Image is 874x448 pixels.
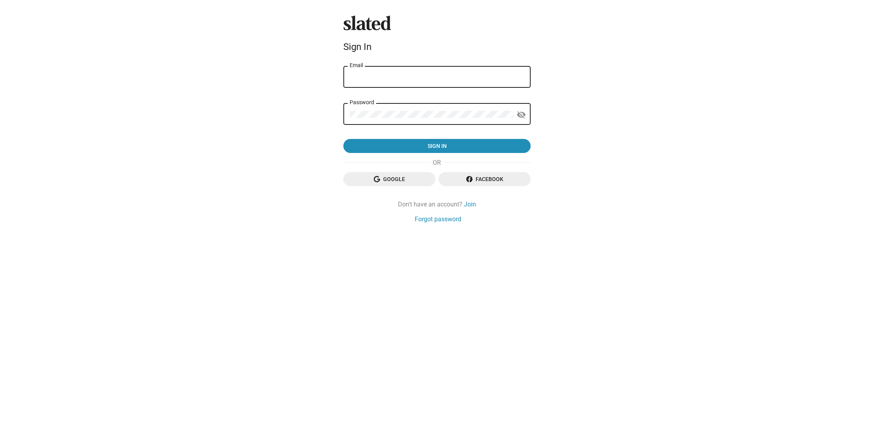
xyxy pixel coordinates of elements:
a: Forgot password [415,215,461,223]
div: Don't have an account? [343,200,531,208]
button: Sign in [343,139,531,153]
a: Join [464,200,476,208]
span: Google [350,172,429,186]
span: Facebook [445,172,524,186]
button: Show password [513,107,529,123]
button: Facebook [439,172,531,186]
button: Google [343,172,435,186]
span: Sign in [350,139,524,153]
sl-branding: Sign In [343,16,531,55]
div: Sign In [343,41,531,52]
mat-icon: visibility_off [517,109,526,121]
